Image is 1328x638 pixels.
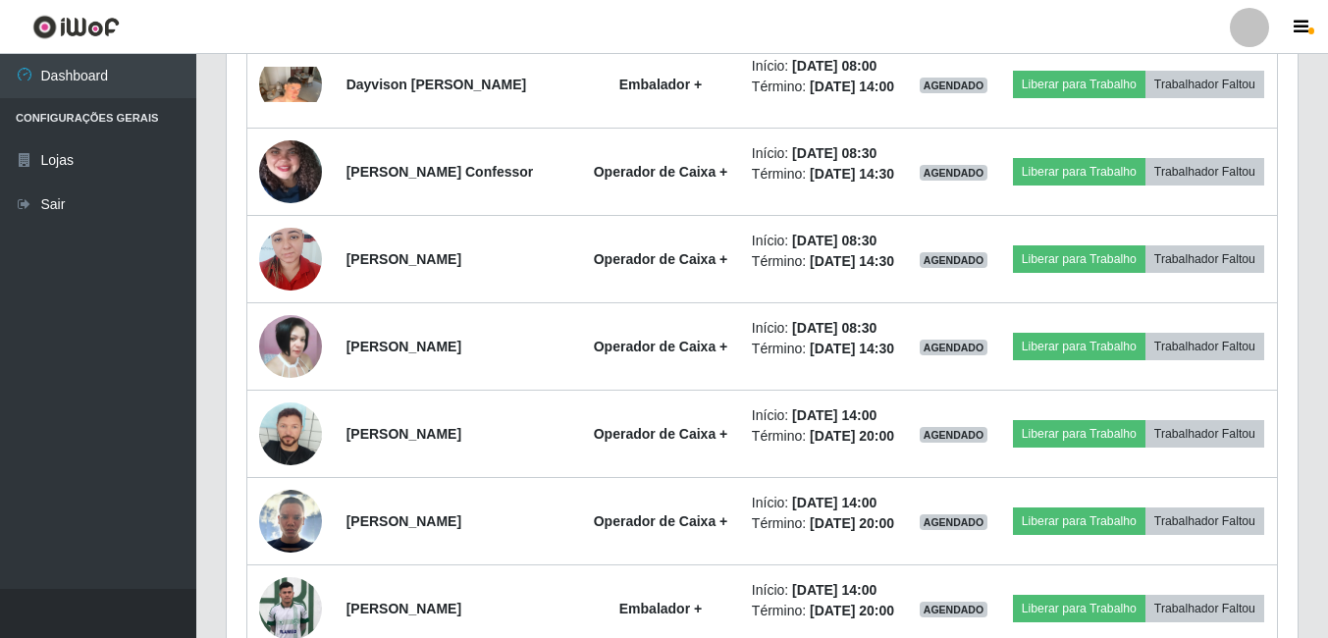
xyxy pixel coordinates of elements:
strong: Operador de Caixa + [594,426,728,442]
li: Início: [752,580,895,601]
strong: [PERSON_NAME] [346,426,461,442]
strong: Embalador + [619,77,702,92]
li: Início: [752,493,895,513]
strong: [PERSON_NAME] [346,339,461,354]
time: [DATE] 14:00 [792,495,876,510]
span: AGENDADO [920,340,988,355]
strong: Operador de Caixa + [594,513,728,529]
strong: [PERSON_NAME] [346,601,461,616]
li: Término: [752,339,895,359]
button: Liberar para Trabalho [1013,595,1145,622]
strong: [PERSON_NAME] [346,251,461,267]
time: [DATE] 14:30 [810,166,894,182]
strong: Operador de Caixa + [594,339,728,354]
button: Trabalhador Faltou [1145,420,1264,448]
time: [DATE] 20:00 [810,603,894,618]
strong: Operador de Caixa + [594,251,728,267]
span: AGENDADO [920,78,988,93]
button: Trabalhador Faltou [1145,595,1264,622]
strong: [PERSON_NAME] [346,513,461,529]
img: 1707142945226.jpeg [259,402,322,465]
time: [DATE] 14:30 [810,253,894,269]
button: Liberar para Trabalho [1013,420,1145,448]
button: Liberar para Trabalho [1013,333,1145,360]
time: [DATE] 14:30 [810,341,894,356]
img: 1747442634069.jpeg [259,315,322,378]
img: 1753462456105.jpeg [259,490,322,553]
span: AGENDADO [920,602,988,617]
li: Término: [752,426,895,447]
img: 1737455056620.jpeg [259,67,322,102]
strong: Embalador + [619,601,702,616]
button: Liberar para Trabalho [1013,245,1145,273]
li: Término: [752,77,895,97]
li: Início: [752,143,895,164]
time: [DATE] 08:30 [792,320,876,336]
li: Início: [752,318,895,339]
strong: [PERSON_NAME] Confessor [346,164,534,180]
strong: Operador de Caixa + [594,164,728,180]
span: AGENDADO [920,427,988,443]
span: AGENDADO [920,252,988,268]
time: [DATE] 14:00 [810,79,894,94]
li: Início: [752,231,895,251]
time: [DATE] 08:30 [792,145,876,161]
li: Término: [752,164,895,185]
button: Liberar para Trabalho [1013,71,1145,98]
button: Trabalhador Faltou [1145,71,1264,98]
li: Início: [752,405,895,426]
li: Término: [752,251,895,272]
time: [DATE] 08:30 [792,233,876,248]
time: [DATE] 14:00 [792,582,876,598]
li: Término: [752,513,895,534]
time: [DATE] 08:00 [792,58,876,74]
img: 1748891631133.jpeg [259,102,322,241]
button: Trabalhador Faltou [1145,245,1264,273]
button: Trabalhador Faltou [1145,158,1264,186]
img: CoreUI Logo [32,15,120,39]
button: Liberar para Trabalho [1013,507,1145,535]
li: Término: [752,601,895,621]
button: Trabalhador Faltou [1145,333,1264,360]
img: 1729081202717.jpeg [259,217,322,300]
strong: Dayvison [PERSON_NAME] [346,77,527,92]
button: Liberar para Trabalho [1013,158,1145,186]
button: Trabalhador Faltou [1145,507,1264,535]
time: [DATE] 20:00 [810,515,894,531]
span: AGENDADO [920,514,988,530]
span: AGENDADO [920,165,988,181]
time: [DATE] 20:00 [810,428,894,444]
li: Início: [752,56,895,77]
time: [DATE] 14:00 [792,407,876,423]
